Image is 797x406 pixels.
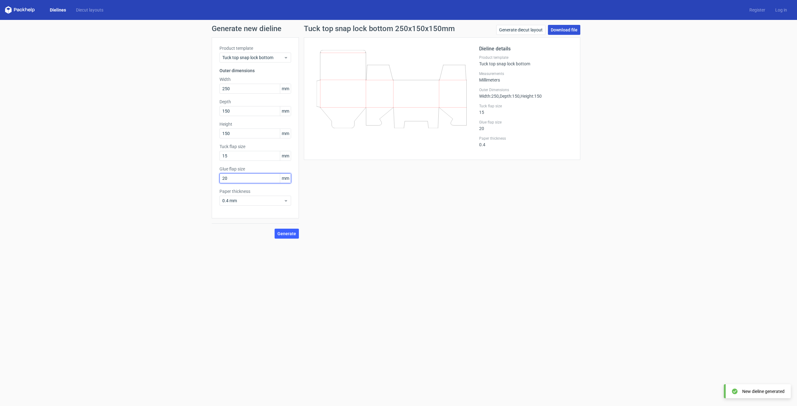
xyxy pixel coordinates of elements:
[744,7,770,13] a: Register
[499,94,520,99] span: , Depth : 150
[219,188,291,194] label: Paper thickness
[479,120,573,125] label: Glue flap size
[219,99,291,105] label: Depth
[280,106,291,116] span: mm
[219,121,291,127] label: Height
[479,136,573,141] label: Paper thickness
[479,94,499,99] span: Width : 250
[479,71,573,76] label: Measurements
[219,166,291,172] label: Glue flap size
[742,388,785,394] div: New dieline generated
[496,25,545,35] a: Generate diecut layout
[479,71,573,82] div: Millimeters
[548,25,580,35] a: Download file
[520,94,542,99] span: , Height : 150
[219,143,291,150] label: Tuck flap size
[479,87,573,92] label: Outer Dimensions
[479,45,573,53] h2: Dieline details
[479,55,573,60] label: Product template
[219,45,291,51] label: Product template
[222,198,284,204] span: 0.4 mm
[280,151,291,161] span: mm
[277,231,296,236] span: Generate
[219,68,291,74] h3: Outer dimensions
[212,25,585,32] h1: Generate new dieline
[280,84,291,93] span: mm
[770,7,792,13] a: Log in
[280,174,291,183] span: mm
[280,129,291,138] span: mm
[45,7,71,13] a: Dielines
[219,76,291,82] label: Width
[71,7,108,13] a: Diecut layouts
[275,229,299,239] button: Generate
[479,120,573,131] div: 20
[479,104,573,109] label: Tuck flap size
[479,104,573,115] div: 15
[222,54,284,61] span: Tuck top snap lock bottom
[479,136,573,147] div: 0.4
[304,25,455,32] h1: Tuck top snap lock bottom 250x150x150mm
[479,55,573,66] div: Tuck top snap lock bottom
